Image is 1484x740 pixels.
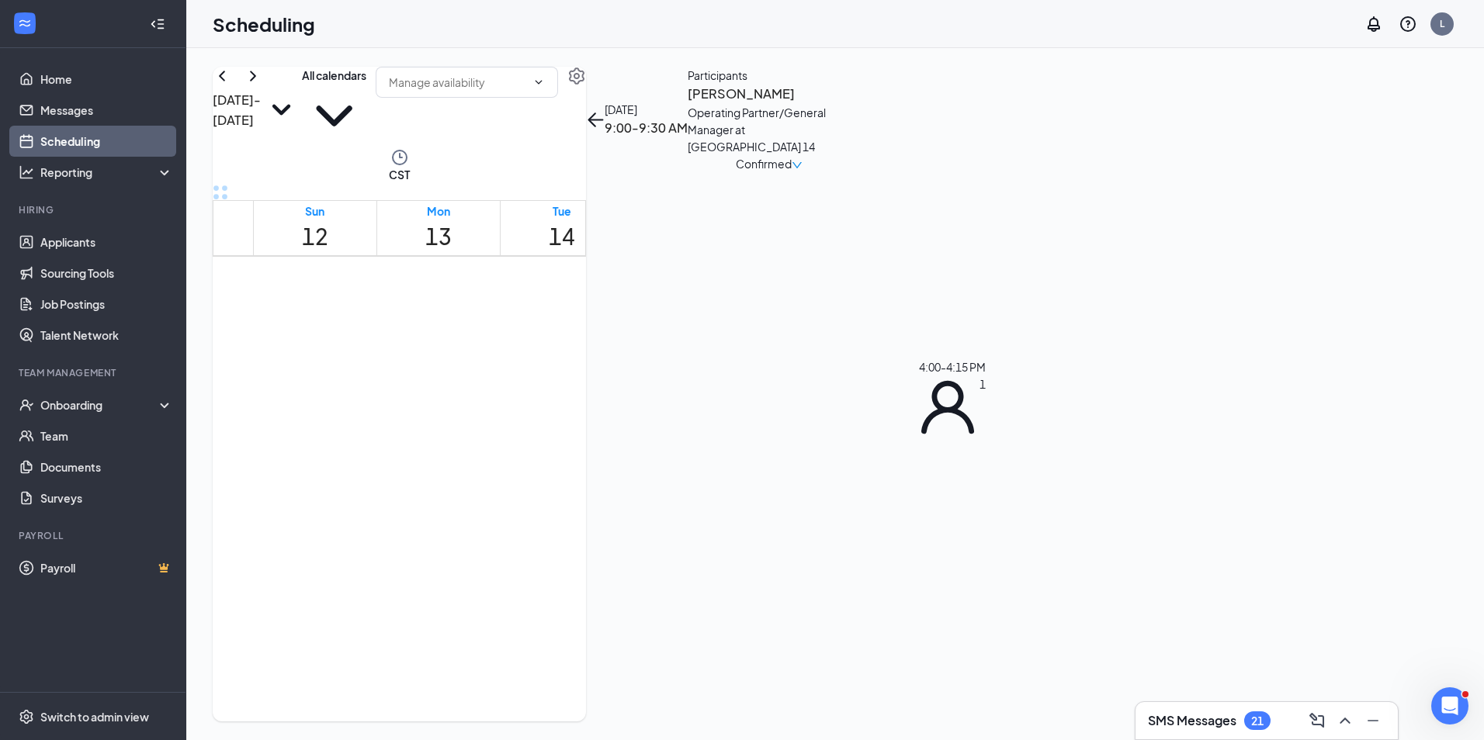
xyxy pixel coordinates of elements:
[40,164,174,180] div: Reporting
[567,67,586,148] a: Settings
[40,64,173,95] a: Home
[422,201,455,255] a: October 13, 2025
[40,397,160,413] div: Onboarding
[1333,708,1357,733] button: ChevronUp
[40,451,173,482] a: Documents
[1251,714,1264,728] div: 21
[1148,712,1236,729] h3: SMS Messages
[688,84,851,104] h3: [PERSON_NAME]
[302,202,328,220] div: Sun
[17,16,33,31] svg: WorkstreamLogo
[389,167,410,182] span: CST
[302,67,366,148] button: All calendarsChevronDown
[150,16,165,32] svg: Collapse
[425,202,452,220] div: Mon
[299,201,331,255] a: October 12, 2025
[302,220,328,254] h1: 12
[40,482,173,514] a: Surveys
[261,89,302,130] svg: SmallChevronDown
[213,90,261,130] h3: [DATE] - [DATE]
[916,357,986,375] span: 4:00-4:15 PM
[1336,711,1354,730] svg: ChevronUp
[586,110,605,129] svg: ArrowLeft
[980,375,986,439] span: 1
[1308,711,1326,730] svg: ComposeMessage
[40,126,173,157] a: Scheduling
[40,320,173,351] a: Talent Network
[1305,708,1330,733] button: ComposeMessage
[688,67,851,84] div: Participants
[688,104,851,155] div: Operating Partner/General Manager at [GEOGRAPHIC_DATA] 14
[736,155,792,172] span: Confirmed
[1399,15,1417,33] svg: QuestionInfo
[19,397,34,413] svg: UserCheck
[916,375,980,439] svg: User
[1361,708,1385,733] button: Minimize
[40,709,149,724] div: Switch to admin view
[19,529,170,542] div: Payroll
[425,220,452,254] h1: 13
[40,289,173,320] a: Job Postings
[549,202,575,220] div: Tue
[19,366,170,379] div: Team Management
[586,110,605,129] button: back-button
[1364,15,1383,33] svg: Notifications
[605,101,688,118] div: [DATE]
[19,709,34,724] svg: Settings
[302,84,366,148] svg: ChevronDown
[1364,711,1382,730] svg: Minimize
[213,11,315,37] h1: Scheduling
[40,95,173,126] a: Messages
[40,258,173,289] a: Sourcing Tools
[549,220,575,254] h1: 14
[40,420,173,451] a: Team
[390,148,409,167] svg: Clock
[40,552,173,583] a: PayrollCrown
[19,164,34,180] svg: Analysis
[19,203,170,216] div: Hiring
[605,118,688,138] h3: 9:00-9:30 AM
[1440,17,1444,30] div: L
[792,160,803,171] span: down
[40,226,173,258] a: Applicants
[546,201,578,255] a: October 14, 2025
[1431,687,1468,724] iframe: Intercom live chat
